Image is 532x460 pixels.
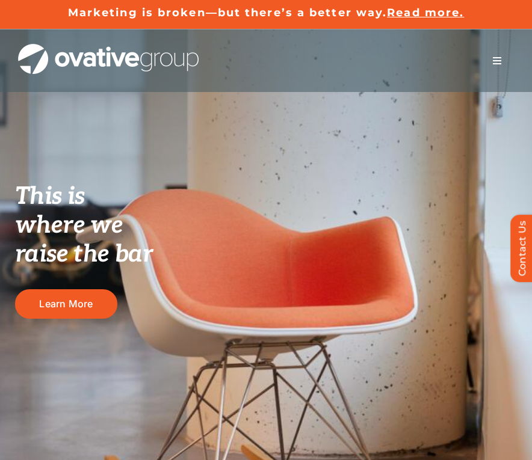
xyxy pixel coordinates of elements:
[387,6,464,19] a: Read more.
[15,182,85,211] span: This is
[39,298,93,310] span: Learn More
[68,6,388,19] a: Marketing is broken—but there’s a better way.
[480,49,514,73] nav: Menu
[15,211,153,269] span: where we raise the bar
[15,289,117,319] a: Learn More
[18,43,199,54] a: OG_Full_horizontal_WHT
